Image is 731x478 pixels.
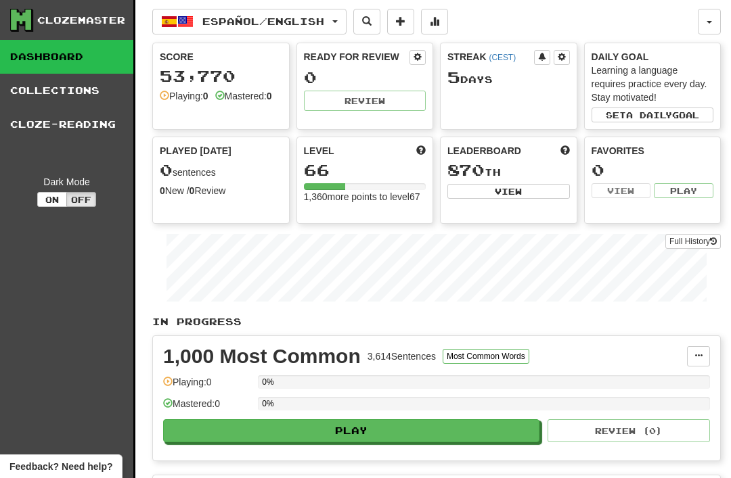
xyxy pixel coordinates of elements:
[160,144,231,158] span: Played [DATE]
[202,16,324,27] span: Español / English
[626,110,672,120] span: a daily
[160,89,208,103] div: Playing:
[447,69,570,87] div: Day s
[353,9,380,34] button: Search sentences
[37,192,67,207] button: On
[447,184,570,199] button: View
[416,144,426,158] span: Score more points to level up
[665,234,721,249] a: Full History
[447,68,460,87] span: 5
[368,350,436,363] div: 3,614 Sentences
[160,162,282,179] div: sentences
[304,144,334,158] span: Level
[163,375,251,398] div: Playing: 0
[304,69,426,86] div: 0
[160,184,282,197] div: New / Review
[447,160,485,179] span: 870
[592,144,714,158] div: Favorites
[592,50,714,64] div: Daily Goal
[304,50,410,64] div: Ready for Review
[66,192,96,207] button: Off
[447,162,570,179] div: th
[160,185,165,196] strong: 0
[387,9,414,34] button: Add sentence to collection
[267,91,272,101] strong: 0
[304,162,426,178] div: 66
[443,349,529,364] button: Most Common Words
[160,68,282,85] div: 53,770
[9,460,112,473] span: Open feedback widget
[560,144,570,158] span: This week in points, UTC
[447,144,521,158] span: Leaderboard
[37,14,125,27] div: Clozemaster
[152,9,347,34] button: Español/English
[163,419,539,442] button: Play
[592,107,714,122] button: Seta dailygoal
[10,175,123,189] div: Dark Mode
[203,91,208,101] strong: 0
[592,183,651,198] button: View
[304,190,426,204] div: 1,360 more points to level 67
[160,160,173,179] span: 0
[152,315,721,329] p: In Progress
[160,50,282,64] div: Score
[592,64,714,104] div: Learning a language requires practice every day. Stay motivated!
[304,91,426,111] button: Review
[447,50,534,64] div: Streak
[654,183,713,198] button: Play
[421,9,448,34] button: More stats
[548,419,710,442] button: Review (0)
[163,397,251,419] div: Mastered: 0
[190,185,195,196] strong: 0
[489,53,516,62] a: (CEST)
[215,89,272,103] div: Mastered:
[592,162,714,178] div: 0
[163,346,361,366] div: 1,000 Most Common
